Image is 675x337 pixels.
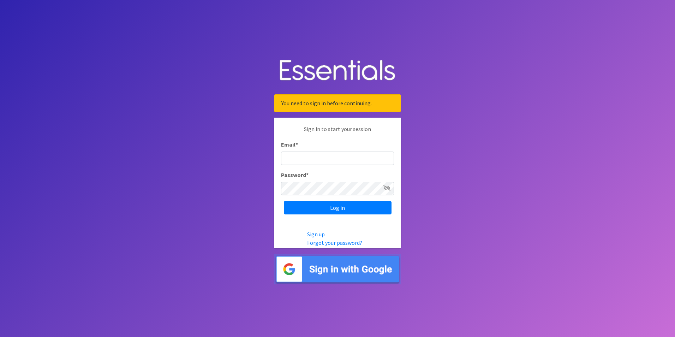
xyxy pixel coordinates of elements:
[281,125,394,140] p: Sign in to start your session
[307,239,362,246] a: Forgot your password?
[281,171,309,179] label: Password
[281,140,298,149] label: Email
[274,53,401,89] img: Human Essentials
[295,141,298,148] abbr: required
[274,254,401,285] img: Sign in with Google
[274,94,401,112] div: You need to sign in before continuing.
[307,231,325,238] a: Sign up
[306,171,309,178] abbr: required
[284,201,392,214] input: Log in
